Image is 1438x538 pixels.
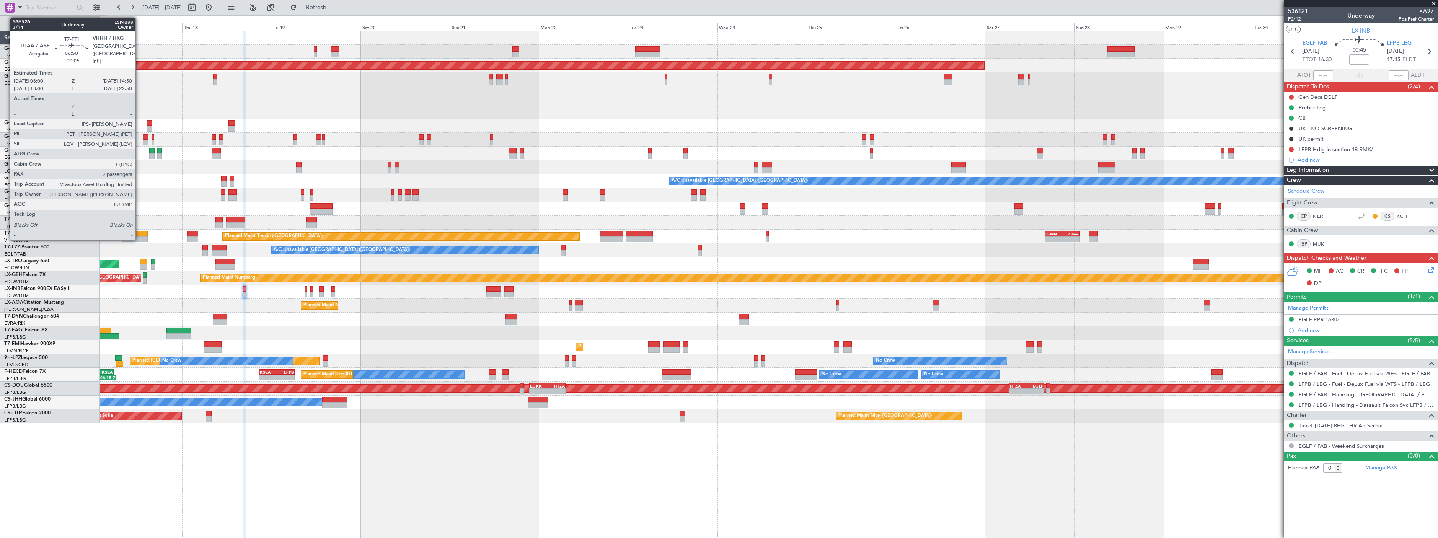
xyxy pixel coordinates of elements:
a: MUK [1313,240,1332,248]
span: G-JAGA [4,148,23,153]
span: G-VNOR [4,203,25,208]
span: FP [1402,267,1408,276]
a: LX-INBFalcon 900EX EASy II [4,286,70,291]
div: EGLF PPR 1630z [1298,316,1340,323]
a: G-FOMOGlobal 6000 [4,46,54,51]
span: LX-TRO [4,259,22,264]
span: ETOT [1302,56,1316,64]
div: ZBAA [1062,231,1079,236]
span: FFC [1378,267,1388,276]
span: LXA97 [1399,7,1434,16]
span: G-FOMO [4,46,26,51]
span: Pos Pref Charter [1399,16,1434,23]
span: T7-EMI [4,341,21,347]
a: NER [1313,212,1332,220]
div: LFPB [277,370,293,375]
div: - [277,375,293,380]
span: T7-DYN [4,314,23,319]
span: T7-BRE [4,217,21,222]
span: Dispatch To-Dos [1287,82,1329,92]
a: EGLF/FAB [4,251,26,257]
a: Manage Permits [1288,304,1329,313]
span: EGLF FAB [1302,39,1327,48]
span: ELDT [1402,56,1416,64]
a: EGGW/LTN [4,127,29,133]
div: Fri 19 [272,23,361,31]
a: EGGW/LTN [4,52,29,59]
span: [DATE] - [DATE] [142,4,182,11]
span: Flight Crew [1287,198,1318,208]
span: CS-JHH [4,397,22,402]
div: No Crew [876,354,895,367]
span: LFPB LBG [1387,39,1412,48]
div: UK - NO SCREENING [1298,125,1352,132]
span: (1/1) [1408,292,1420,301]
span: Services [1287,336,1309,346]
span: CS-DOU [4,383,24,388]
span: G-ENRG [4,189,24,194]
div: A/C Unavailable [GEOGRAPHIC_DATA] ([GEOGRAPHIC_DATA]) [672,175,808,187]
div: Sun 28 [1074,23,1164,31]
a: EGLF/FAB [4,210,26,216]
span: G-LEGC [4,176,22,181]
div: Planned Maint Nice ([GEOGRAPHIC_DATA]) [838,410,932,422]
a: Schedule Crew [1288,187,1324,196]
div: KSEA [260,370,277,375]
a: EGGW/LTN [4,182,29,188]
a: LFMD/CEQ [4,362,28,368]
span: G-GARE [4,74,23,79]
span: (2/4) [1408,82,1420,91]
div: Planned Maint [GEOGRAPHIC_DATA] [578,341,658,353]
a: EGSS/STN [4,196,26,202]
span: LX-INB [4,286,21,291]
a: EVRA/RIX [4,320,25,326]
span: (0/0) [1408,451,1420,460]
a: T7-FFIFalcon 7X [4,231,42,236]
a: LFPB / LBG - Fuel - DeLux Fuel via WFS - LFPB / LBG [1298,380,1430,388]
span: Charter [1287,411,1307,420]
a: T7-DYNChallenger 604 [4,314,59,319]
div: Planned Maint Nurnberg [203,272,255,284]
a: Manage Services [1288,348,1330,356]
div: HTZA [1010,383,1027,388]
a: G-LEAXCessna Citation XLS [4,120,69,125]
div: LFMN [1045,231,1062,236]
a: CS-DTRFalcon 2000 [4,411,51,416]
div: LFPB Hdlg in section 18 RMK/ [1298,146,1373,153]
div: - [1027,389,1043,394]
span: Crew [1287,176,1301,185]
a: 9H-LPZLegacy 500 [4,355,48,360]
div: CS [1381,212,1394,221]
label: Planned PAX [1288,464,1319,472]
a: G-SPCYLegacy 650 [4,162,49,167]
div: HTZA [547,383,564,388]
div: Add new [1298,327,1434,334]
a: T7-EMIHawker 900XP [4,341,55,347]
span: Permits [1287,292,1306,302]
a: Ticket [DATE] BEG-LHR Air Serbia [1298,422,1383,429]
a: EGGW/LTN [4,66,29,72]
span: Others [1287,431,1305,441]
span: Leg Information [1287,166,1329,175]
a: VHHH/HKG [4,237,29,243]
div: Underway [1347,11,1375,20]
button: UTC [1286,26,1301,33]
span: 16:30 [1318,56,1332,64]
a: LGAV/ATH [4,168,27,174]
span: ATOT [1297,71,1311,80]
a: [PERSON_NAME]/QSA [4,306,54,313]
a: G-VNORChallenger 650 [4,203,61,208]
a: EGGW/LTN [4,154,29,160]
a: LFPB/LBG [4,389,26,396]
span: G-LEAX [4,120,22,125]
button: Refresh [286,1,336,14]
div: - [547,389,564,394]
span: 536121 [1288,7,1308,16]
div: UK permit [1298,135,1324,142]
div: Tue 23 [628,23,717,31]
div: Add new [1298,156,1434,163]
div: No Crew [822,368,841,381]
a: T7-BREChallenger 604 [4,217,57,222]
a: CS-JHHGlobal 6000 [4,397,51,402]
div: Planned Maint [GEOGRAPHIC_DATA] ([GEOGRAPHIC_DATA]) [303,368,435,381]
